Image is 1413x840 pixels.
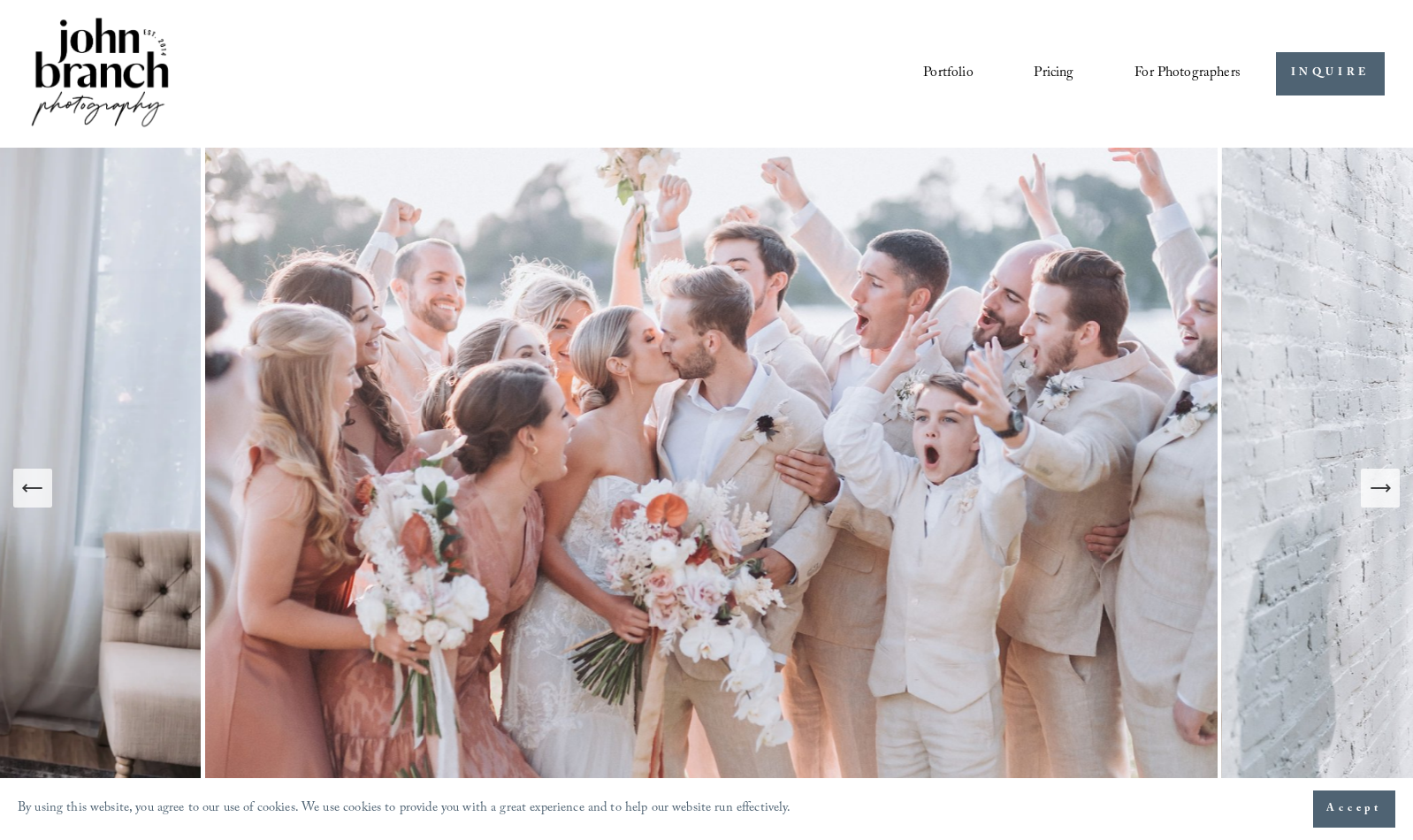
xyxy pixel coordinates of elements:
p: By using this website, you agree to our use of cookies. We use cookies to provide you with a grea... [18,797,791,822]
img: A wedding party celebrating outdoors, featuring a bride and groom kissing amidst cheering bridesm... [201,148,1222,829]
button: Previous Slide [13,469,52,508]
img: John Branch IV Photography [28,14,172,134]
button: Next Slide [1361,469,1400,508]
span: Accept [1326,800,1382,818]
span: For Photographers [1134,60,1241,88]
a: Pricing [1034,58,1073,88]
a: INQUIRE [1276,52,1385,95]
a: Portfolio [923,58,973,88]
button: Accept [1313,790,1395,828]
a: folder dropdown [1134,58,1241,88]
